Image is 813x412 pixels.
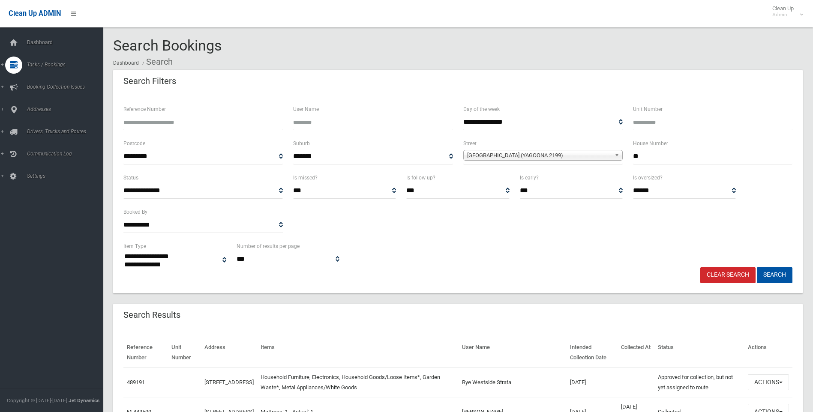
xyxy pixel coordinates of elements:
span: Communication Log [24,151,109,157]
th: User Name [459,338,567,367]
th: Actions [744,338,792,367]
td: [DATE] [567,367,618,397]
td: Rye Westside Strata [459,367,567,397]
label: Is follow up? [406,173,435,182]
th: Address [201,338,257,367]
label: Street [463,139,477,148]
th: Intended Collection Date [567,338,618,367]
span: Clean Up ADMIN [9,9,61,18]
label: Suburb [293,139,310,148]
th: Reference Number [123,338,168,367]
span: Search Bookings [113,37,222,54]
span: Tasks / Bookings [24,62,109,68]
td: Approved for collection, but not yet assigned to route [654,367,744,397]
label: Status [123,173,138,182]
span: Dashboard [24,39,109,45]
a: [STREET_ADDRESS] [204,379,254,385]
label: Day of the week [463,104,500,114]
label: Number of results per page [237,242,300,251]
a: 489191 [127,379,145,385]
span: Settings [24,173,109,179]
label: Reference Number [123,104,166,114]
small: Admin [772,12,794,18]
label: Postcode [123,139,145,148]
label: Unit Number [633,104,663,114]
li: Search [140,54,173,70]
label: Is missed? [293,173,318,182]
td: Household Furniture, Electronics, Household Goods/Loose Items*, Garden Waste*, Metal Appliances/W... [257,367,459,397]
button: Actions [748,374,789,390]
span: Booking Collection Issues [24,84,109,90]
a: Clear Search [700,267,756,283]
span: Copyright © [DATE]-[DATE] [7,397,67,403]
span: [GEOGRAPHIC_DATA] (YAGOONA 2199) [467,150,611,161]
label: House Number [633,139,668,148]
a: Dashboard [113,60,139,66]
span: Clean Up [768,5,802,18]
th: Status [654,338,744,367]
button: Search [757,267,792,283]
label: User Name [293,104,319,114]
th: Items [257,338,459,367]
label: Is oversized? [633,173,663,182]
label: Item Type [123,242,146,251]
span: Drivers, Trucks and Routes [24,128,109,134]
header: Search Filters [113,73,186,90]
span: Addresses [24,106,109,112]
label: Booked By [123,207,147,217]
th: Collected At [618,338,654,367]
label: Is early? [520,173,539,182]
th: Unit Number [168,338,201,367]
strong: Jet Dynamics [69,397,99,403]
header: Search Results [113,307,191,323]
